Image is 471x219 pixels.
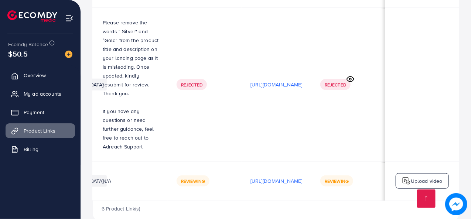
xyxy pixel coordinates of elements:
[24,127,55,134] span: Product Links
[102,205,140,212] span: 6 Product Link(s)
[103,18,159,98] p: Please remove the words " Silver" and “Gold" from the product title and description on your landi...
[65,51,72,58] img: image
[181,178,205,184] span: Reviewing
[24,109,44,116] span: Payment
[24,90,61,97] span: My ad accounts
[6,123,75,138] a: Product Links
[6,86,75,101] a: My ad accounts
[103,177,111,185] span: N/A
[325,82,346,88] span: Rejected
[325,178,349,184] span: Reviewing
[8,41,48,48] span: Ecomdy Balance
[6,142,75,157] a: Billing
[7,10,57,22] img: logo
[8,48,28,59] span: $50.5
[250,177,303,185] p: [URL][DOMAIN_NAME]
[6,105,75,120] a: Payment
[24,72,46,79] span: Overview
[6,68,75,83] a: Overview
[250,80,303,89] p: [URL][DOMAIN_NAME]
[411,177,443,185] p: Upload video
[65,14,74,23] img: menu
[24,146,38,153] span: Billing
[445,193,467,215] img: image
[103,107,159,151] p: If you have any questions or need further guidance, feel free to reach out to Adreach Support
[181,82,202,88] span: Rejected
[402,177,411,185] img: logo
